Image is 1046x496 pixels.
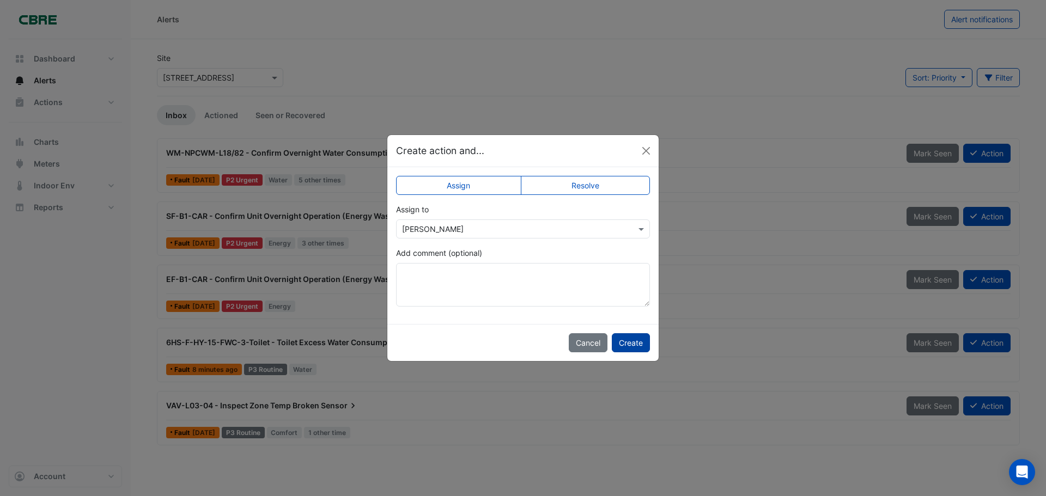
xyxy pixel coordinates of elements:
[569,333,607,352] button: Cancel
[396,176,521,195] label: Assign
[638,143,654,159] button: Close
[1009,459,1035,485] div: Open Intercom Messenger
[396,204,429,215] label: Assign to
[521,176,650,195] label: Resolve
[612,333,650,352] button: Create
[396,247,482,259] label: Add comment (optional)
[396,144,484,158] h5: Create action and...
